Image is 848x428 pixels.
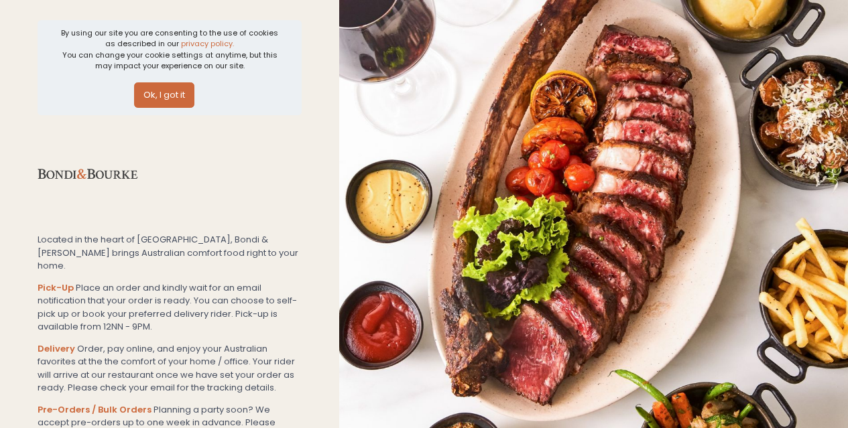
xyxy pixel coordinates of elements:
b: Pre-Orders / Bulk Orders [38,403,152,416]
b: Pick-Up [38,281,74,294]
div: Place an order and kindly wait for an email notification that your order is ready. You can choose... [38,281,302,334]
img: Bondi & Bourke - Makati [38,124,138,224]
div: Order, pay online, and enjoy your Australian favorites at the the comfort of your home / office. ... [38,342,302,395]
button: Ok, I got it [134,82,194,108]
div: By using our site you are consenting to the use of cookies as described in our You can change you... [60,27,280,72]
b: Delivery [38,342,75,355]
a: privacy policy. [181,38,234,49]
div: Located in the heart of [GEOGRAPHIC_DATA], Bondi & [PERSON_NAME] brings Australian comfort food r... [38,233,302,273]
